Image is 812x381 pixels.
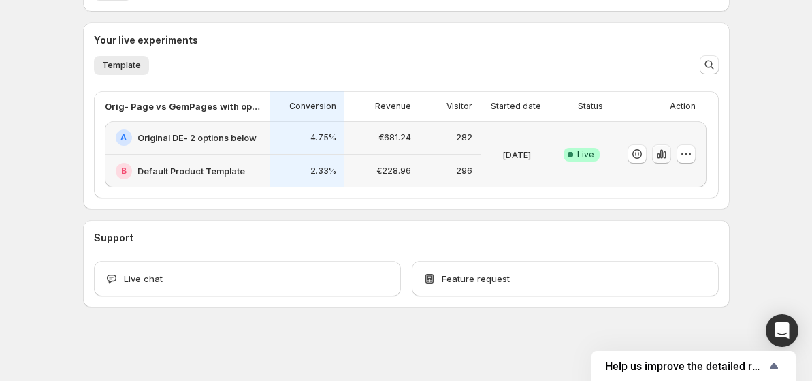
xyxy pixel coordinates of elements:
p: Started date [491,101,541,112]
p: Visitor [446,101,472,112]
p: €681.24 [378,132,411,143]
span: Help us improve the detailed report for A/B campaigns [605,360,766,373]
p: Revenue [375,101,411,112]
p: 2.33% [310,166,336,177]
p: Action [670,101,696,112]
p: Orig- Page vs GemPages with options [105,100,261,113]
h2: A [120,132,127,143]
h2: B [121,166,127,177]
p: €228.96 [376,166,411,177]
h3: Support [94,231,133,245]
div: Open Intercom Messenger [766,314,798,347]
p: [DATE] [502,148,531,162]
h2: Original DE- 2 options below [137,131,257,144]
p: Conversion [289,101,336,112]
button: Search and filter results [700,55,719,74]
span: Feature request [442,272,510,286]
p: Status [578,101,603,112]
h3: Your live experiments [94,33,198,47]
h2: Default Product Template [137,164,245,178]
p: 4.75% [310,132,336,143]
span: Template [102,60,141,71]
p: 296 [456,166,472,177]
span: Live [577,149,594,160]
span: Live chat [124,272,163,286]
p: 282 [456,132,472,143]
button: Show survey - Help us improve the detailed report for A/B campaigns [605,358,782,374]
